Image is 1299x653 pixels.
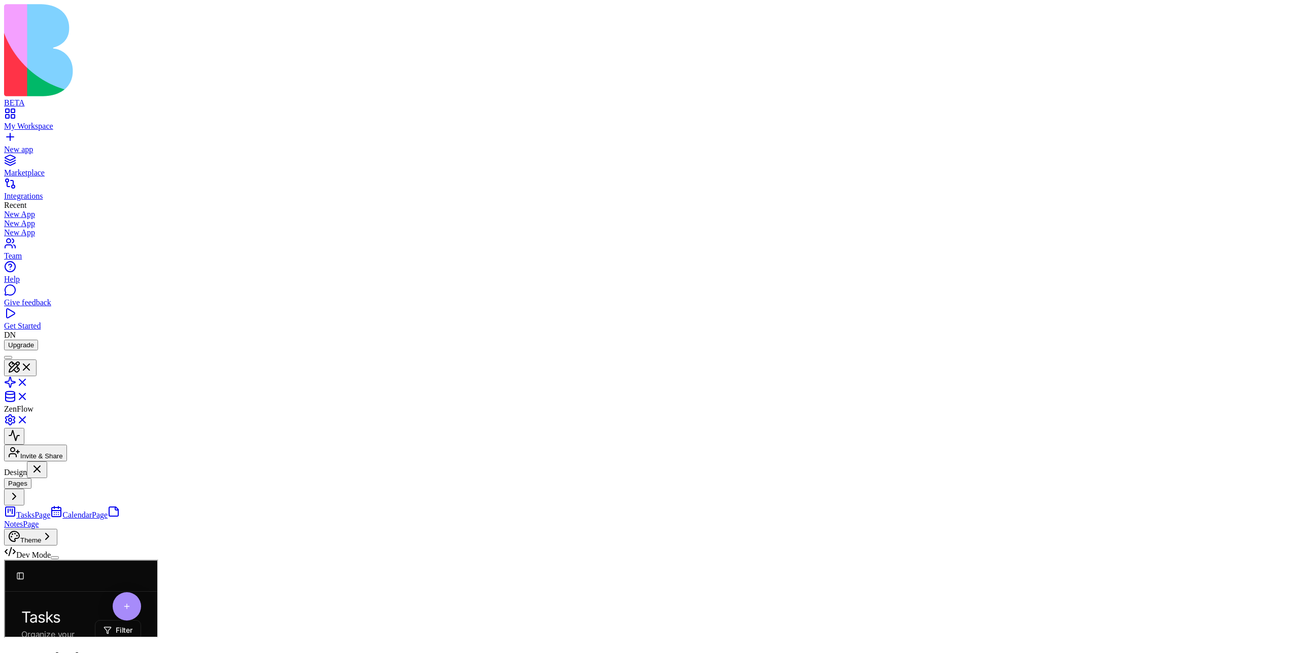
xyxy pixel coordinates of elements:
[50,511,108,519] a: CalendarPage
[4,405,33,413] span: ZenFlow
[4,321,1295,331] div: Get Started
[4,266,1295,284] a: Help
[4,529,57,546] button: Theme
[4,298,1295,307] div: Give feedback
[16,47,90,65] h1: Tasks
[4,192,1295,201] div: Integrations
[4,136,1295,154] a: New app
[4,183,1295,201] a: Integrations
[4,242,1295,261] a: Team
[4,98,1295,107] div: BETA
[4,89,1295,107] a: BETA
[4,445,67,461] button: Invite & Share
[4,168,1295,177] div: Marketplace
[16,511,50,519] span: TasksPage
[4,520,39,528] span: NotesPage
[4,340,38,349] a: Upgrade
[4,340,38,350] button: Upgrade
[4,275,1295,284] div: Help
[4,312,1295,331] a: Get Started
[4,468,27,477] span: Design
[62,511,108,519] span: CalendarPage
[16,551,51,559] span: Dev Mode
[4,113,1295,131] a: My Workspace
[8,480,27,487] span: Pages
[4,159,1295,177] a: Marketplace
[4,511,120,528] a: NotesPage
[4,4,412,96] img: logo
[16,67,90,92] p: Organize your workflow
[4,201,26,209] span: Recent
[4,122,1295,131] div: My Workspace
[4,511,50,519] a: TasksPage
[4,478,31,489] button: Pages
[4,210,1295,219] a: New App
[4,228,1295,237] a: New App
[4,331,16,339] span: DN
[4,145,1295,154] div: New app
[4,219,1295,228] a: New App
[90,59,136,80] button: Filter
[4,289,1295,307] a: Give feedback
[4,251,1295,261] div: Team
